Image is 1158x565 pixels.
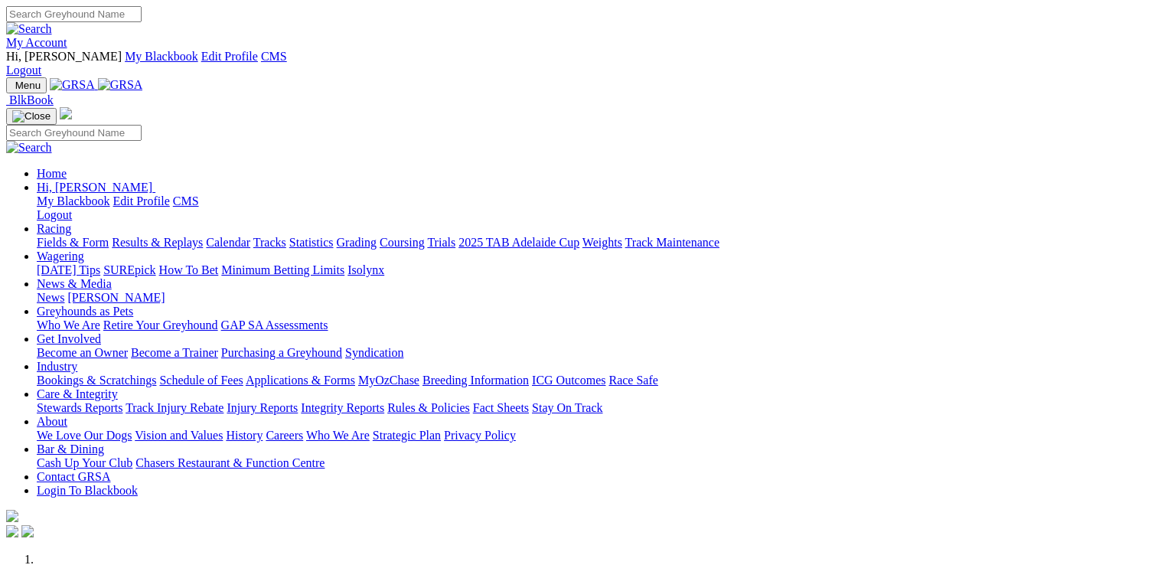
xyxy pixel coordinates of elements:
[444,429,516,442] a: Privacy Policy
[159,263,219,276] a: How To Bet
[373,429,441,442] a: Strategic Plan
[6,125,142,141] input: Search
[6,36,67,49] a: My Account
[103,263,155,276] a: SUREpick
[37,263,1152,277] div: Wagering
[37,360,77,373] a: Industry
[67,291,165,304] a: [PERSON_NAME]
[6,525,18,537] img: facebook.svg
[532,374,605,387] a: ICG Outcomes
[246,374,355,387] a: Applications & Forms
[37,443,104,456] a: Bar & Dining
[458,236,579,249] a: 2025 TAB Adelaide Cup
[37,318,1152,332] div: Greyhounds as Pets
[6,22,52,36] img: Search
[266,429,303,442] a: Careers
[427,236,455,249] a: Trials
[206,236,250,249] a: Calendar
[113,194,170,207] a: Edit Profile
[532,401,602,414] a: Stay On Track
[60,107,72,119] img: logo-grsa-white.png
[6,50,122,63] span: Hi, [PERSON_NAME]
[131,346,218,359] a: Become a Trainer
[37,181,152,194] span: Hi, [PERSON_NAME]
[345,346,403,359] a: Syndication
[37,387,118,400] a: Care & Integrity
[37,484,138,497] a: Login To Blackbook
[126,401,223,414] a: Track Injury Rebate
[6,93,54,106] a: BlkBook
[173,194,199,207] a: CMS
[37,346,128,359] a: Become an Owner
[135,429,223,442] a: Vision and Values
[6,50,1152,77] div: My Account
[37,194,1152,222] div: Hi, [PERSON_NAME]
[37,305,133,318] a: Greyhounds as Pets
[37,250,84,263] a: Wagering
[37,236,109,249] a: Fields & Form
[6,510,18,522] img: logo-grsa-white.png
[15,80,41,91] span: Menu
[37,291,1152,305] div: News & Media
[582,236,622,249] a: Weights
[37,456,132,469] a: Cash Up Your Club
[306,429,370,442] a: Who We Are
[201,50,258,63] a: Edit Profile
[387,401,470,414] a: Rules & Policies
[289,236,334,249] a: Statistics
[98,78,143,92] img: GRSA
[261,50,287,63] a: CMS
[50,78,95,92] img: GRSA
[37,401,122,414] a: Stewards Reports
[301,401,384,414] a: Integrity Reports
[112,236,203,249] a: Results & Replays
[6,64,41,77] a: Logout
[125,50,198,63] a: My Blackbook
[6,77,47,93] button: Toggle navigation
[37,374,1152,387] div: Industry
[473,401,529,414] a: Fact Sheets
[227,401,298,414] a: Injury Reports
[625,236,719,249] a: Track Maintenance
[37,374,156,387] a: Bookings & Scratchings
[380,236,425,249] a: Coursing
[37,291,64,304] a: News
[253,236,286,249] a: Tracks
[358,374,419,387] a: MyOzChase
[226,429,263,442] a: History
[221,346,342,359] a: Purchasing a Greyhound
[221,318,328,331] a: GAP SA Assessments
[347,263,384,276] a: Isolynx
[37,332,101,345] a: Get Involved
[37,429,1152,443] div: About
[37,401,1152,415] div: Care & Integrity
[103,318,218,331] a: Retire Your Greyhound
[422,374,529,387] a: Breeding Information
[6,141,52,155] img: Search
[159,374,243,387] a: Schedule of Fees
[608,374,657,387] a: Race Safe
[37,208,72,221] a: Logout
[37,429,132,442] a: We Love Our Dogs
[37,277,112,290] a: News & Media
[37,470,110,483] a: Contact GRSA
[6,108,57,125] button: Toggle navigation
[9,93,54,106] span: BlkBook
[337,236,377,249] a: Grading
[6,6,142,22] input: Search
[12,110,51,122] img: Close
[37,346,1152,360] div: Get Involved
[37,167,67,180] a: Home
[37,181,155,194] a: Hi, [PERSON_NAME]
[37,194,110,207] a: My Blackbook
[37,222,71,235] a: Racing
[21,525,34,537] img: twitter.svg
[37,236,1152,250] div: Racing
[221,263,344,276] a: Minimum Betting Limits
[37,318,100,331] a: Who We Are
[37,263,100,276] a: [DATE] Tips
[37,456,1152,470] div: Bar & Dining
[37,415,67,428] a: About
[135,456,325,469] a: Chasers Restaurant & Function Centre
